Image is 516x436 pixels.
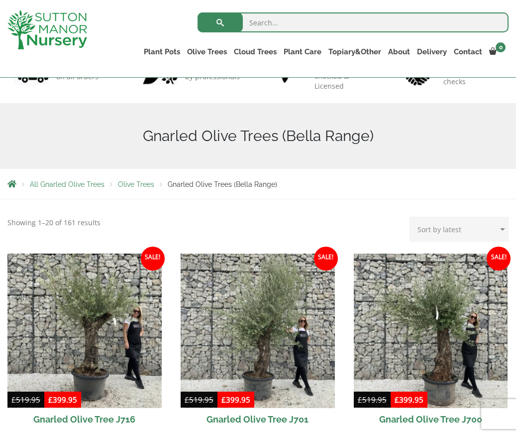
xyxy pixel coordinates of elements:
[11,395,40,405] bdi: 519.95
[354,408,508,431] h2: Gnarled Olive Tree J700
[395,395,399,405] span: £
[181,254,335,408] img: Gnarled Olive Tree J701
[450,45,486,59] a: Contact
[221,395,226,405] span: £
[410,217,509,242] select: Shop order
[7,408,162,431] h2: Gnarled Olive Tree J716
[198,12,509,32] input: Search...
[48,395,53,405] span: £
[7,217,101,229] p: Showing 1–20 of 161 results
[181,254,335,431] a: Sale! Gnarled Olive Tree J701
[30,180,104,188] a: All Gnarled Olive Trees
[486,45,509,59] a: 0
[487,247,511,271] span: Sale!
[181,408,335,431] h2: Gnarled Olive Tree J701
[11,395,16,405] span: £
[358,395,387,405] bdi: 519.95
[7,10,87,49] img: logo
[314,247,338,271] span: Sale!
[7,254,162,431] a: Sale! Gnarled Olive Tree J716
[48,395,77,405] bdi: 399.95
[385,45,413,59] a: About
[325,45,385,59] a: Topiary&Other
[395,395,423,405] bdi: 399.95
[168,180,277,188] span: Gnarled Olive Trees (Bella Range)
[7,180,509,188] nav: Breadcrumbs
[354,254,508,431] a: Sale! Gnarled Olive Tree J700
[118,180,154,188] a: Olive Trees
[141,247,165,271] span: Sale!
[314,71,373,91] p: checked & Licensed
[230,45,280,59] a: Cloud Trees
[184,45,230,59] a: Olive Trees
[185,395,213,405] bdi: 519.95
[185,395,189,405] span: £
[7,254,162,408] img: Gnarled Olive Tree J716
[221,395,250,405] bdi: 399.95
[140,45,184,59] a: Plant Pots
[7,127,509,145] h1: Gnarled Olive Trees (Bella Range)
[496,42,506,52] span: 0
[358,395,362,405] span: £
[413,45,450,59] a: Delivery
[280,45,325,59] a: Plant Care
[354,254,508,408] img: Gnarled Olive Tree J700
